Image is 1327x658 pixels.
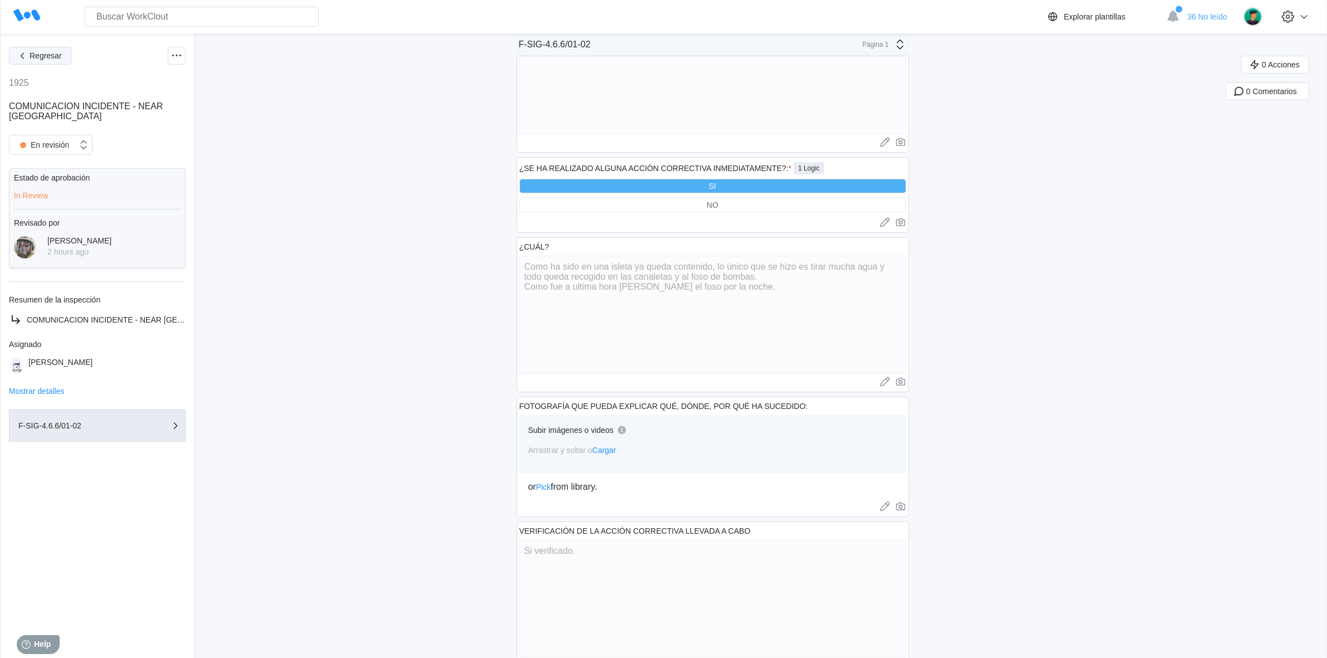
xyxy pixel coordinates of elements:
span: 0 Comentarios [1246,87,1297,95]
span: 0 Acciones [1262,61,1300,69]
div: Revisado por [14,218,181,227]
div: Resumen de la inspección [9,295,186,304]
div: [PERSON_NAME] [28,358,93,373]
div: VERIFICACIÓN DE LA ACCIÓN CORRECTIVA LLEVADA A CABO [519,527,751,535]
button: 0 Comentarios [1226,82,1309,100]
textarea: La falta de experiencia a la hora de manipular cargas y de maniobrar con la manitu y la poca visi... [519,16,906,134]
img: 2f847459-28ef-4a61-85e4-954d408df519.jpg [14,236,36,259]
button: F-SIG-4.6.6/01-02 [9,410,186,442]
div: F-SIG-4.6.6/01-02 [18,422,130,430]
img: user.png [1243,7,1262,26]
div: FOTOGRAFÍA QUE PUEDA EXPLICAR QUÉ, DÓNDE, POR QUÉ HA SUCEDIDO: [519,402,808,411]
div: Explorar plantillas [1064,12,1126,21]
div: In Review [14,191,181,200]
span: 36 No leído [1187,12,1227,21]
div: ¿SE HA REALIZADO ALGUNA ACCIÓN CORRECTIVA INMEDIATAMENTE?: [519,164,792,173]
div: Subir imágenes o videos [528,426,614,435]
div: 1 Logic [794,162,824,174]
input: Buscar WorkClout [85,7,319,27]
a: Explorar plantillas [1046,10,1161,23]
div: 2 hours ago [47,247,111,256]
div: F-SIG-4.6.6/01-02 [519,40,591,50]
div: [PERSON_NAME] [47,236,111,245]
div: Estado de aprobación [14,173,181,182]
textarea: Como ha sido en una isleta ya queda contenido, lo único que se hizo es tirar mucha agua y todo qu... [519,256,906,374]
div: ¿CUÁL? [519,242,550,251]
div: Asignado [9,340,186,349]
img: clout-01.png [9,358,24,373]
div: SI [709,182,716,191]
span: Regresar [30,52,62,60]
div: NO [707,201,718,209]
button: 0 Acciones [1241,56,1309,74]
span: COMUNICACION INCIDENTE - NEAR [GEOGRAPHIC_DATA] [27,315,245,324]
span: Cargar [592,446,616,455]
span: Arrastrar y soltar o [528,446,616,455]
a: COMUNICACION INCIDENTE - NEAR [GEOGRAPHIC_DATA] [9,313,186,326]
span: Pick [536,482,551,491]
div: En revisión [15,137,69,153]
textarea: Si verificado. [519,540,906,658]
div: 1925 [9,78,29,88]
div: Página 1 [861,41,889,48]
button: Regresar [9,47,71,65]
button: Mostrar detalles [9,387,65,395]
div: or from library. [528,482,897,492]
span: COMUNICACION INCIDENTE - NEAR [GEOGRAPHIC_DATA] [9,101,163,121]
